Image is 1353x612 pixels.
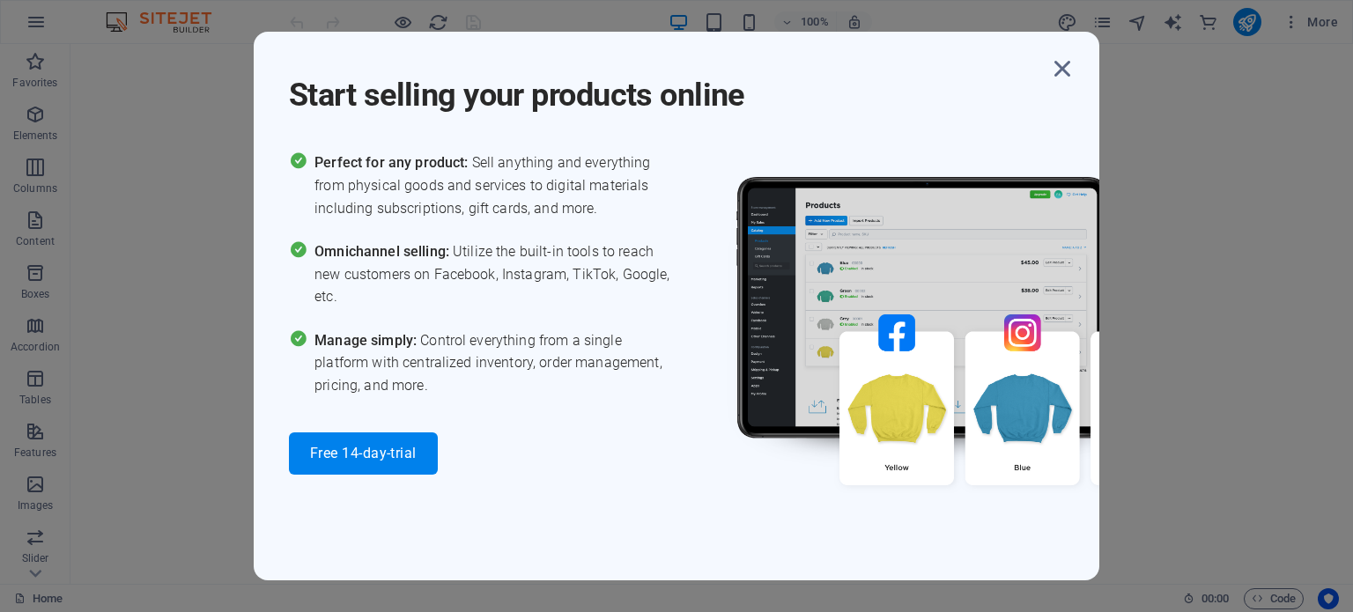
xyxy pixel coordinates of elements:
[289,432,438,475] button: Free 14-day-trial
[314,332,420,349] span: Manage simply:
[23,40,243,99] p: Simply drag and drop elements into the editor. Double-click elements to edit or right-click for m...
[314,329,676,397] span: Control everything from a single platform with centralized inventory, order management, pricing, ...
[310,446,417,461] span: Free 14-day-trial
[236,4,243,18] a: ×
[314,243,453,260] span: Omnichannel selling:
[23,12,174,26] strong: WYSIWYG Website Editor
[196,104,243,129] a: Next
[289,53,1046,116] h1: Start selling your products online
[314,154,471,171] span: Perfect for any product:
[707,151,1236,536] img: promo_image.png
[314,151,676,219] span: Sell anything and everything from physical goods and services to digital materials including subs...
[236,1,243,20] div: Close tooltip
[314,240,676,308] span: Utilize the built-in tools to reach new customers on Facebook, Instagram, TikTok, Google, etc.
